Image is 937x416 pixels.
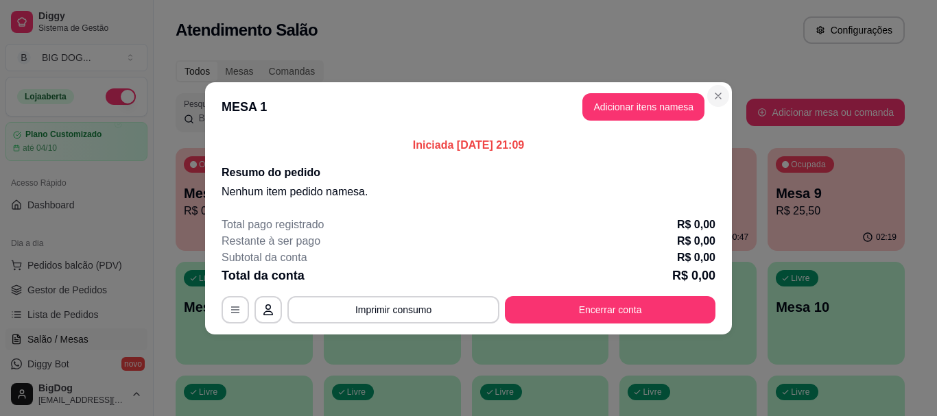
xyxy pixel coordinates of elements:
header: MESA 1 [205,82,732,132]
p: Restante à ser pago [222,233,320,249]
h2: Resumo do pedido [222,164,715,181]
button: Encerrar conta [505,296,715,323]
p: Iniciada [DATE] 21:09 [222,137,715,154]
p: R$ 0,00 [677,233,715,249]
p: R$ 0,00 [672,266,715,285]
p: Total da conta [222,266,305,285]
p: Total pago registrado [222,217,324,233]
p: Nenhum item pedido na mesa . [222,184,715,200]
button: Adicionar itens namesa [582,93,704,121]
p: R$ 0,00 [677,249,715,266]
button: Imprimir consumo [287,296,499,323]
button: Close [707,85,729,107]
p: R$ 0,00 [677,217,715,233]
p: Subtotal da conta [222,249,307,266]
